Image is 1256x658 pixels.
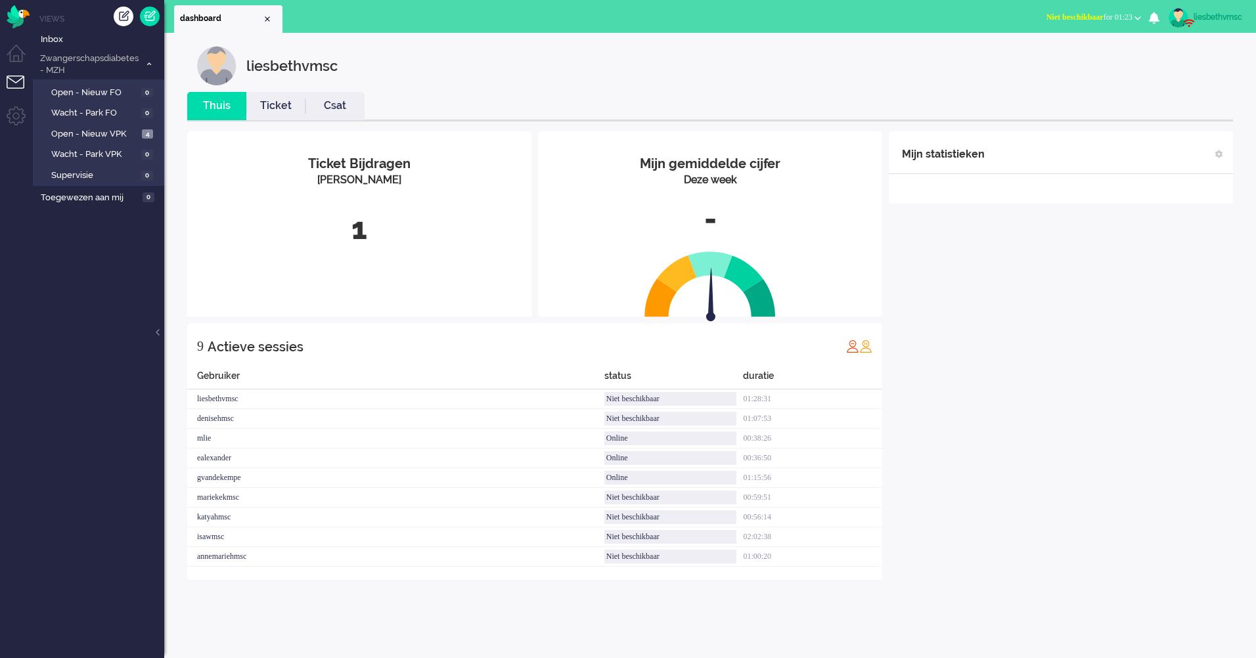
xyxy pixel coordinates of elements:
span: Supervisie [51,169,138,182]
span: for 01:23 [1046,12,1133,22]
div: Mijn gemiddelde cijfer [548,154,872,173]
div: liesbethvmsc [246,46,338,85]
li: Dashboard [174,5,282,33]
li: Admin menu [7,106,36,136]
a: Ticket [246,99,305,114]
div: 00:36:50 [743,449,882,468]
li: Niet beschikbaarfor 01:23 [1039,4,1149,33]
a: liesbethvmsc [1166,8,1243,28]
a: Omnidesk [7,9,30,18]
span: dashboard [180,13,262,24]
div: Niet beschikbaar [604,412,737,426]
a: Open - Nieuw FO 0 [38,85,163,99]
div: [PERSON_NAME] [197,173,522,188]
div: Actieve sessies [208,334,303,360]
div: Niet beschikbaar [604,530,737,544]
img: profile_red.svg [846,340,859,353]
div: liesbethvmsc [1194,11,1243,24]
div: annemariehmsc [187,547,604,567]
img: customer.svg [197,46,236,85]
span: 4 [142,129,153,139]
a: Quick Ticket [140,7,160,26]
div: Online [604,431,737,445]
span: Niet beschikbaar [1046,12,1104,22]
span: 0 [141,171,153,181]
div: Niet beschikbaar [604,550,737,563]
span: Inbox [41,33,164,46]
span: 0 [143,192,154,202]
a: Wacht - Park VPK 0 [38,146,163,161]
li: Ticket [246,92,305,120]
li: Csat [305,92,365,120]
span: Open - Nieuw FO [51,87,138,99]
div: 9 [197,333,204,359]
div: ealexander [187,449,604,468]
div: 00:56:14 [743,508,882,527]
img: arrow.svg [683,268,739,324]
div: isawmsc [187,527,604,547]
span: Wacht - Park FO [51,107,138,120]
span: 0 [141,150,153,160]
img: flow_omnibird.svg [7,5,30,28]
div: Gebruiker [187,369,604,389]
div: Creëer ticket [114,7,133,26]
span: Wacht - Park VPK [51,148,138,161]
a: Wacht - Park FO 0 [38,105,163,120]
li: Tickets menu [7,76,36,105]
div: 00:38:26 [743,429,882,449]
div: denisehmsc [187,409,604,429]
a: Csat [305,99,365,114]
div: 01:07:53 [743,409,882,429]
div: duratie [743,369,882,389]
li: Views [39,13,164,24]
button: Niet beschikbaarfor 01:23 [1039,8,1149,27]
div: Deze week [548,173,872,188]
li: Dashboard menu [7,45,36,74]
div: 01:15:56 [743,468,882,488]
span: 0 [141,88,153,98]
a: Supervisie 0 [38,167,163,182]
li: Thuis [187,92,246,120]
div: 1 [197,208,522,251]
div: mlie [187,429,604,449]
span: Toegewezen aan mij [41,192,139,204]
div: liesbethvmsc [187,389,604,409]
span: 0 [141,108,153,118]
img: semi_circle.svg [644,251,776,317]
span: Zwangerschapsdiabetes - MZH [38,53,140,77]
div: Online [604,471,737,485]
div: Mijn statistieken [902,141,985,167]
div: status [604,369,744,389]
a: Toegewezen aan mij 0 [38,190,164,204]
a: Open - Nieuw VPK 4 [38,126,163,141]
div: gvandekempe [187,468,604,488]
a: Thuis [187,99,246,114]
div: 01:00:20 [743,547,882,567]
div: Close tab [262,14,273,24]
div: Niet beschikbaar [604,392,737,406]
div: Online [604,451,737,465]
div: Niet beschikbaar [604,510,737,524]
div: katyahmsc [187,508,604,527]
div: - [548,198,872,241]
div: 02:02:38 [743,527,882,547]
img: profile_orange.svg [859,340,872,353]
div: Ticket Bijdragen [197,154,522,173]
span: Open - Nieuw VPK [51,128,139,141]
div: mariekekmsc [187,488,604,508]
div: Niet beschikbaar [604,491,737,504]
div: 00:59:51 [743,488,882,508]
a: Inbox [38,32,164,46]
div: 01:28:31 [743,389,882,409]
